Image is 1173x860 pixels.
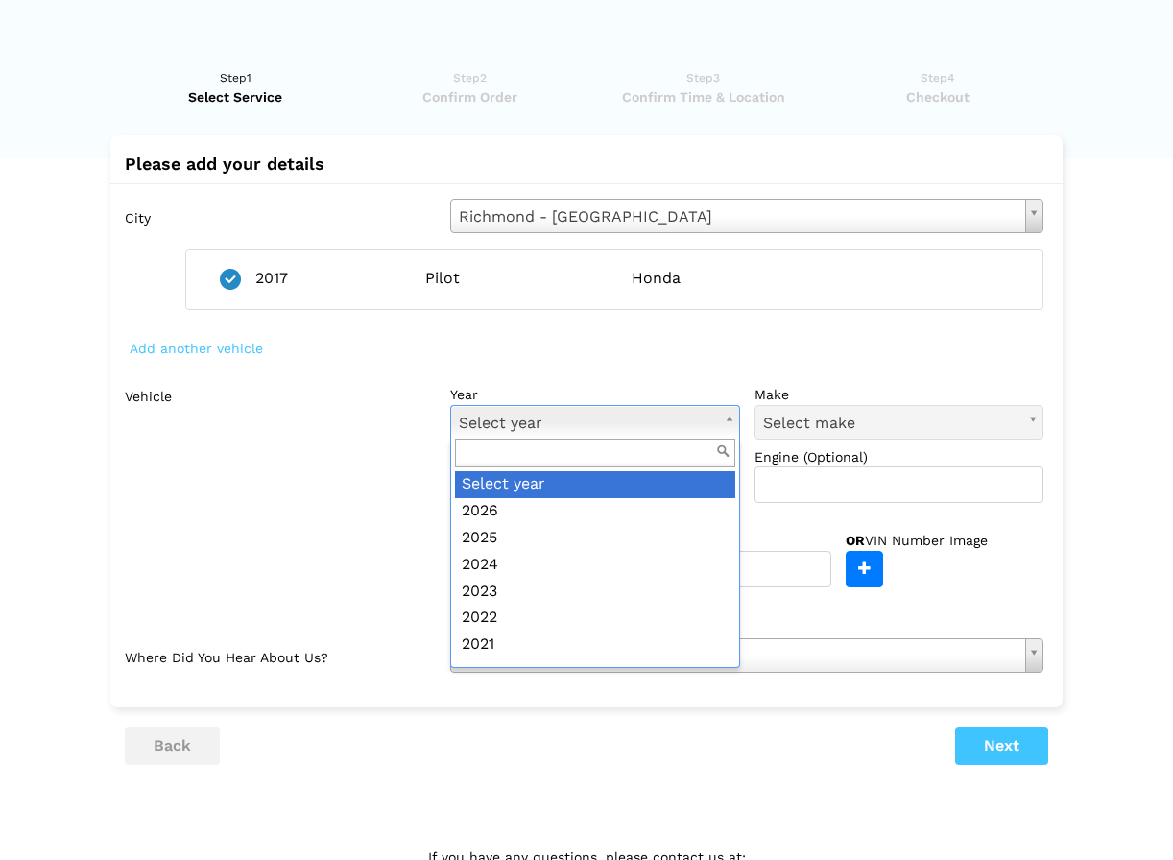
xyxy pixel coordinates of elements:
div: 2025 [455,525,735,552]
div: Select year [455,471,735,498]
div: 2024 [455,552,735,579]
div: 2026 [455,498,735,525]
div: 2020 [455,658,735,685]
div: 2023 [455,579,735,606]
div: 2022 [455,605,735,632]
div: 2021 [455,632,735,658]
